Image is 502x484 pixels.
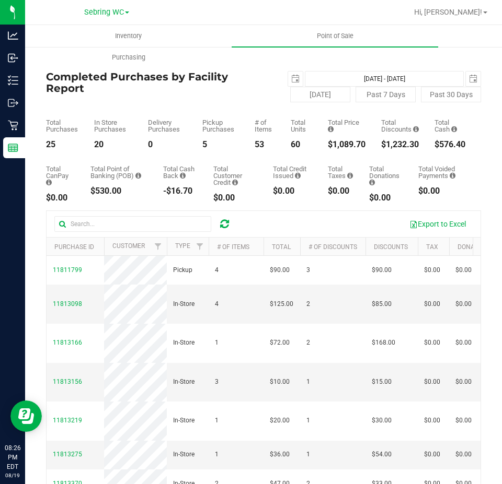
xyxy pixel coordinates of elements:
[84,8,124,17] span: Sebring WC
[356,87,416,102] button: Past 7 Days
[381,119,419,133] div: Total Discounts
[8,120,18,131] inline-svg: Retail
[306,416,310,426] span: 1
[290,87,350,102] button: [DATE]
[255,119,276,133] div: # of Items
[435,140,465,149] div: $576.40
[8,143,18,153] inline-svg: Reports
[213,194,258,202] div: $0.00
[450,172,455,179] i: Sum of all voided payment transaction amounts, excluding tips and transaction fees, for all purch...
[403,215,473,233] button: Export to Excel
[232,179,238,186] i: Sum of the successful, non-voided payments using account credit for all purchases in the date range.
[306,299,310,309] span: 2
[306,377,310,387] span: 1
[175,242,190,250] a: Type
[53,451,82,458] span: 11813275
[288,72,303,86] span: select
[369,194,403,202] div: $0.00
[94,119,132,133] div: In Store Purchases
[8,98,18,108] inline-svg: Outbound
[173,416,195,426] span: In-Store
[101,31,156,41] span: Inventory
[306,450,310,459] span: 1
[173,377,195,387] span: In-Store
[291,140,312,149] div: 60
[54,243,94,251] a: Purchase ID
[25,25,232,47] a: Inventory
[328,126,334,133] i: Sum of the total prices of all purchases in the date range.
[424,416,440,426] span: $0.00
[163,166,198,179] div: Total Cash Back
[295,172,301,179] i: Sum of all account credit issued for all refunds from returned purchases in the date range.
[180,172,186,179] i: Sum of the cash-back amounts from rounded-up electronic payments for all purchases in the date ra...
[173,299,195,309] span: In-Store
[173,338,195,348] span: In-Store
[303,31,368,41] span: Point of Sale
[215,265,219,275] span: 4
[374,243,408,251] a: Discounts
[8,30,18,41] inline-svg: Analytics
[272,243,291,251] a: Total
[414,8,482,16] span: Hi, [PERSON_NAME]!
[46,140,78,149] div: 25
[426,243,438,251] a: Tax
[451,126,457,133] i: Sum of the successful, non-voided cash payment transactions for all purchases in the date range. ...
[372,265,392,275] span: $90.00
[372,416,392,426] span: $30.00
[191,238,209,255] a: Filter
[217,243,249,251] a: # of Items
[328,166,353,179] div: Total Taxes
[46,71,264,94] h4: Completed Purchases by Facility Report
[5,471,20,479] p: 08/19
[418,166,465,179] div: Total Voided Payments
[418,187,465,195] div: $0.00
[466,72,481,86] span: select
[270,265,290,275] span: $90.00
[215,377,219,387] span: 3
[53,339,82,346] span: 11813166
[90,187,147,195] div: $530.00
[328,140,366,149] div: $1,089.70
[273,187,312,195] div: $0.00
[372,377,392,387] span: $15.00
[25,46,232,68] a: Purchasing
[306,265,310,275] span: 3
[347,172,353,179] i: Sum of the total taxes for all purchases in the date range.
[455,265,472,275] span: $0.00
[46,179,52,186] i: Sum of the successful, non-voided CanPay payment transactions for all purchases in the date range.
[328,119,366,133] div: Total Price
[202,140,239,149] div: 5
[53,266,82,274] span: 11811799
[10,400,42,432] iframe: Resource center
[270,299,293,309] span: $125.00
[215,416,219,426] span: 1
[173,265,192,275] span: Pickup
[369,166,403,186] div: Total Donations
[413,126,419,133] i: Sum of the discount values applied to the all purchases in the date range.
[455,299,472,309] span: $0.00
[424,338,440,348] span: $0.00
[455,416,472,426] span: $0.00
[435,119,465,133] div: Total Cash
[369,179,375,186] i: Sum of all round-up-to-next-dollar total price adjustments for all purchases in the date range.
[458,243,488,251] a: Donation
[455,377,472,387] span: $0.00
[328,187,353,195] div: $0.00
[421,87,481,102] button: Past 30 Days
[8,75,18,86] inline-svg: Inventory
[135,172,141,179] i: Sum of the successful, non-voided point-of-banking payment transactions, both via payment termina...
[270,338,290,348] span: $72.00
[5,443,20,471] p: 08:26 PM EDT
[53,378,82,385] span: 11813156
[455,338,472,348] span: $0.00
[306,338,310,348] span: 2
[53,300,82,308] span: 11813098
[309,243,357,251] a: # of Discounts
[273,166,312,179] div: Total Credit Issued
[54,216,211,232] input: Search...
[270,450,290,459] span: $36.00
[173,450,195,459] span: In-Store
[424,377,440,387] span: $0.00
[46,194,75,202] div: $0.00
[213,166,258,186] div: Total Customer Credit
